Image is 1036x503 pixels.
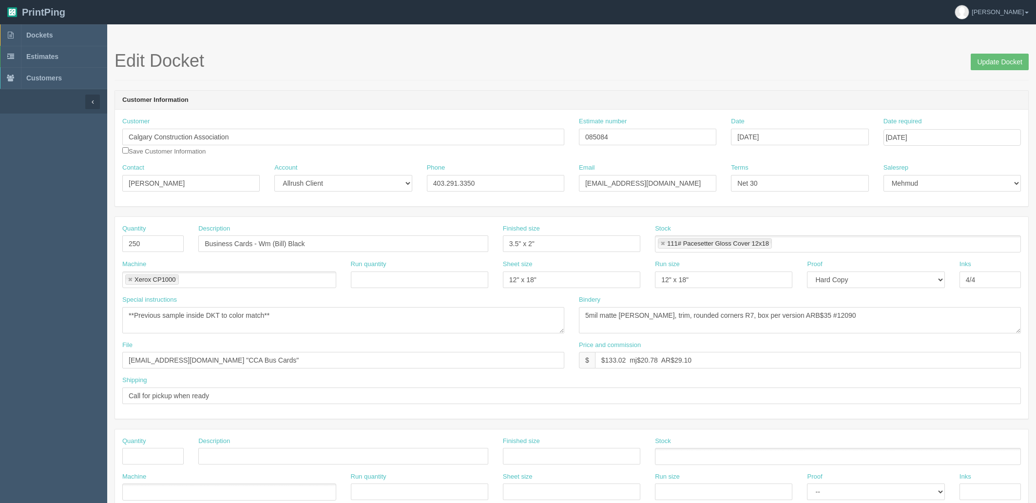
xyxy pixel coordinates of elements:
[122,163,144,173] label: Contact
[26,31,53,39] span: Dockets
[971,54,1029,70] input: Update Docket
[807,260,822,269] label: Proof
[7,7,17,17] img: logo-3e63b451c926e2ac314895c53de4908e5d424f24456219fb08d385ab2e579770.png
[579,352,595,368] div: $
[959,260,971,269] label: Inks
[503,224,540,233] label: Finished size
[122,224,146,233] label: Quantity
[955,5,969,19] img: avatar_default-7531ab5dedf162e01f1e0bb0964e6a185e93c5c22dfe317fb01d7f8cd2b1632c.jpg
[503,472,533,482] label: Sheet size
[655,437,671,446] label: Stock
[579,307,1021,333] textarea: 5mil matte [PERSON_NAME], trim, rounded corners R7, box per version ARB$35 #12090
[134,276,176,283] div: Xerox CP1000
[26,53,58,60] span: Estimates
[579,117,627,126] label: Estimate number
[883,163,908,173] label: Salesrep
[351,260,386,269] label: Run quantity
[115,91,1028,110] header: Customer Information
[959,472,971,482] label: Inks
[655,472,680,482] label: Run size
[883,117,922,126] label: Date required
[503,260,533,269] label: Sheet size
[807,472,822,482] label: Proof
[122,341,133,350] label: File
[122,437,146,446] label: Quantity
[122,307,564,333] textarea: **Previous sample inside DKT to color match**
[579,341,641,350] label: Price and commission
[122,260,146,269] label: Machine
[503,437,540,446] label: Finished size
[667,240,769,247] div: 111# Pacesetter Gloss Cover 12x18
[655,224,671,233] label: Stock
[122,117,564,156] div: Save Customer Information
[427,163,445,173] label: Phone
[122,472,146,482] label: Machine
[122,295,177,305] label: Special instructions
[731,163,748,173] label: Terms
[122,117,150,126] label: Customer
[122,129,564,145] input: Enter customer name
[122,376,147,385] label: Shipping
[115,51,1029,71] h1: Edit Docket
[655,260,680,269] label: Run size
[579,295,600,305] label: Bindery
[351,472,386,482] label: Run quantity
[198,437,230,446] label: Description
[26,74,62,82] span: Customers
[274,163,297,173] label: Account
[579,163,595,173] label: Email
[731,117,744,126] label: Date
[198,224,230,233] label: Description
